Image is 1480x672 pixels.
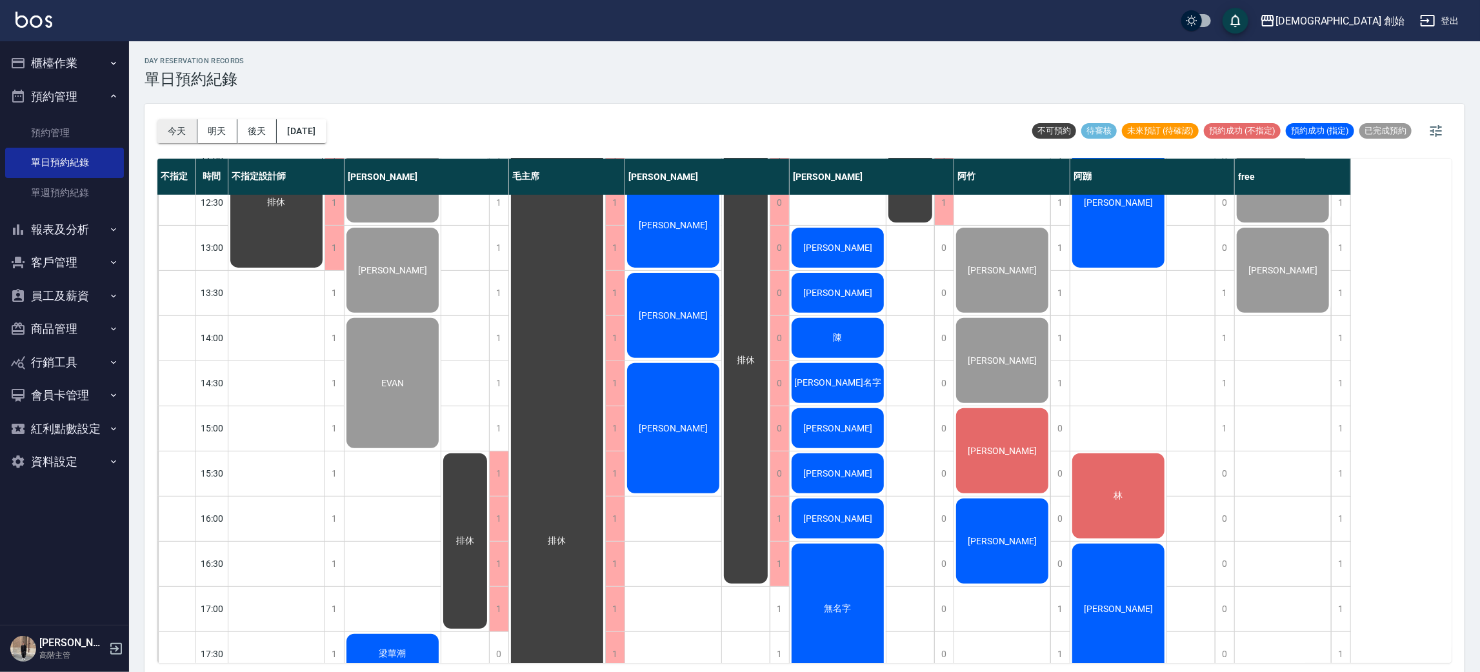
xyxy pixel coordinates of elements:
[5,46,124,80] button: 櫃檯作業
[1122,125,1199,137] span: 未來預訂 (待確認)
[1215,497,1234,541] div: 0
[5,118,124,148] a: 預約管理
[379,378,406,388] span: EVAN
[770,181,789,225] div: 0
[196,180,228,225] div: 12:30
[145,57,245,65] h2: day Reservation records
[1331,451,1350,496] div: 1
[1331,316,1350,361] div: 1
[1235,159,1351,195] div: free
[1215,542,1234,586] div: 0
[145,70,245,88] h3: 單日預約紀錄
[605,587,625,631] div: 1
[5,213,124,246] button: 報表及分析
[196,496,228,541] div: 16:00
[1359,125,1412,137] span: 已完成預約
[157,159,196,195] div: 不指定
[197,119,237,143] button: 明天
[196,225,228,270] div: 13:00
[325,451,344,496] div: 1
[196,406,228,451] div: 15:00
[489,361,508,406] div: 1
[934,226,954,270] div: 0
[770,451,789,496] div: 0
[1331,181,1350,225] div: 1
[934,181,954,225] div: 1
[5,312,124,346] button: 商品管理
[1081,197,1155,208] span: [PERSON_NAME]
[1215,361,1234,406] div: 1
[605,181,625,225] div: 1
[325,542,344,586] div: 1
[237,119,277,143] button: 後天
[934,361,954,406] div: 0
[1081,604,1155,614] span: [PERSON_NAME]
[965,536,1039,546] span: [PERSON_NAME]
[1081,125,1117,137] span: 待審核
[605,361,625,406] div: 1
[605,497,625,541] div: 1
[605,542,625,586] div: 1
[454,535,477,547] span: 排休
[1204,125,1281,137] span: 預約成功 (不指定)
[770,406,789,451] div: 0
[1415,9,1465,33] button: 登出
[934,271,954,315] div: 0
[5,445,124,479] button: 資料設定
[934,542,954,586] div: 0
[1215,271,1234,315] div: 1
[934,406,954,451] div: 0
[1215,406,1234,451] div: 1
[325,361,344,406] div: 1
[1070,159,1235,195] div: 阿蹦
[1050,361,1070,406] div: 1
[196,270,228,315] div: 13:30
[325,181,344,225] div: 1
[770,271,789,315] div: 0
[196,451,228,496] div: 15:30
[636,310,710,321] span: [PERSON_NAME]
[1331,542,1350,586] div: 1
[1246,265,1320,275] span: [PERSON_NAME]
[377,648,409,660] span: 梁華潮
[1331,497,1350,541] div: 1
[489,271,508,315] div: 1
[1050,497,1070,541] div: 0
[934,316,954,361] div: 0
[934,451,954,496] div: 0
[790,159,954,195] div: [PERSON_NAME]
[5,379,124,412] button: 會員卡管理
[770,226,789,270] div: 0
[1112,490,1126,502] span: 林
[1215,451,1234,496] div: 0
[489,181,508,225] div: 1
[625,159,790,195] div: [PERSON_NAME]
[1275,13,1405,29] div: [DEMOGRAPHIC_DATA] 創始
[196,586,228,631] div: 17:00
[770,542,789,586] div: 1
[770,497,789,541] div: 1
[1050,181,1070,225] div: 1
[965,446,1039,456] span: [PERSON_NAME]
[934,497,954,541] div: 0
[5,148,124,177] a: 單日預約紀錄
[792,377,884,389] span: [PERSON_NAME]名字
[1331,361,1350,406] div: 1
[325,316,344,361] div: 1
[1255,8,1410,34] button: [DEMOGRAPHIC_DATA] 創始
[5,178,124,208] a: 單週預約紀錄
[489,497,508,541] div: 1
[965,355,1039,366] span: [PERSON_NAME]
[546,535,569,547] span: 排休
[1223,8,1248,34] button: save
[1215,587,1234,631] div: 0
[1050,406,1070,451] div: 0
[5,246,124,279] button: 客戶管理
[325,587,344,631] div: 1
[605,406,625,451] div: 1
[831,332,845,344] span: 陳
[1286,125,1354,137] span: 預約成功 (指定)
[196,159,228,195] div: 時間
[489,587,508,631] div: 1
[1050,451,1070,496] div: 0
